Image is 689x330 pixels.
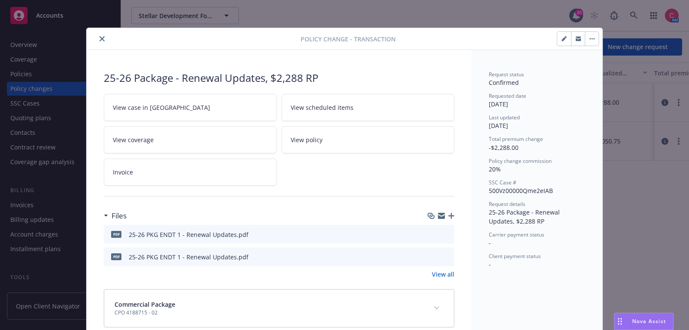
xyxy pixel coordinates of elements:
[614,313,673,330] button: Nova Assist
[104,94,276,121] a: View case in [GEOGRAPHIC_DATA]
[430,301,444,315] button: expand content
[489,231,544,238] span: Carrier payment status
[111,253,121,260] span: pdf
[632,318,666,325] span: Nova Assist
[104,126,276,153] a: View coverage
[615,313,625,330] div: Drag to move
[489,157,552,165] span: Policy change commission
[489,200,525,208] span: Request details
[282,94,454,121] a: View scheduled items
[429,230,436,239] button: download file
[489,92,526,100] span: Requested date
[291,103,354,112] span: View scheduled items
[489,239,491,247] span: -
[97,34,107,44] button: close
[282,126,454,153] a: View policy
[489,100,508,108] span: [DATE]
[115,300,175,309] span: Commercial Package
[129,252,248,262] div: 25-26 PKG ENDT 1 - Renewal Updates.pdf
[489,143,518,152] span: -$2,288.00
[443,252,451,262] button: preview file
[111,231,121,237] span: pdf
[489,179,516,186] span: SSC Case #
[489,165,501,173] span: 20%
[443,230,451,239] button: preview file
[104,210,127,221] div: Files
[112,210,127,221] h3: Files
[432,270,454,279] a: View all
[113,135,154,144] span: View coverage
[129,230,248,239] div: 25-26 PKG ENDT 1 - Renewal Updates.pdf
[104,290,454,327] div: Commercial PackageCPO 4188715 - 02expand content
[489,252,541,260] span: Client payment status
[489,187,553,195] span: 500Vz00000Qme2eIAB
[489,135,543,143] span: Total premium change
[489,71,524,78] span: Request status
[301,34,396,44] span: Policy change - Transaction
[113,103,210,112] span: View case in [GEOGRAPHIC_DATA]
[104,159,276,186] a: Invoice
[291,135,323,144] span: View policy
[113,168,133,177] span: Invoice
[104,71,454,85] div: 25-26 Package - Renewal Updates, $2,288 RP
[429,252,436,262] button: download file
[489,260,491,268] span: -
[489,121,508,130] span: [DATE]
[115,309,175,317] span: CPO 4188715 - 02
[489,208,562,225] span: 25-26 Package - Renewal Updates, $2,288 RP
[489,114,520,121] span: Last updated
[489,78,519,87] span: Confirmed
